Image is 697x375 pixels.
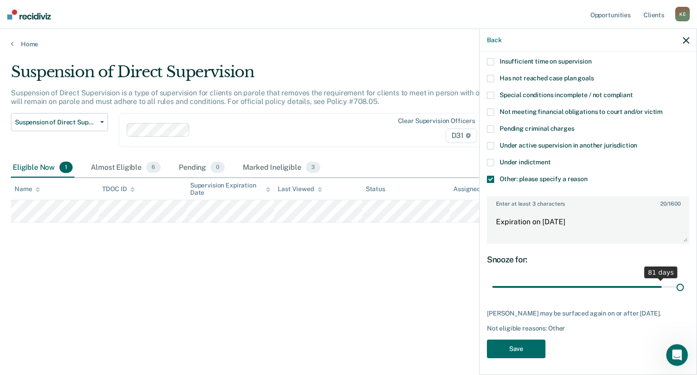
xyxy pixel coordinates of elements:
span: 20 [660,201,667,207]
div: Pending [177,158,226,178]
span: D31 [446,128,477,143]
span: 0 [211,162,225,173]
p: Suspension of Direct Supervision is a type of supervision for clients on parole that removes the ... [11,89,527,106]
div: Eligible Now [11,158,74,178]
label: Enter at least 3 characters [488,197,688,207]
span: Other: please specify a reason [500,175,588,183]
span: 6 [146,162,161,173]
img: Recidiviz [7,10,51,20]
iframe: Intercom live chat [666,344,688,366]
div: Suspension of Direct Supervision [11,63,534,89]
span: 3 [306,162,320,173]
span: Pending criminal charges [500,125,574,132]
span: / 1600 [660,201,680,207]
div: Not eligible reasons: Other [487,325,689,332]
div: Name [15,185,40,193]
div: [PERSON_NAME] may be surfaced again on or after [DATE]. [487,310,689,317]
span: Has not reached case plan goals [500,74,594,82]
div: Snooze for: [487,255,689,265]
span: Special conditions incomplete / not compliant [500,91,633,99]
div: Last Viewed [278,185,322,193]
div: Status [366,185,385,193]
span: 1 [59,162,73,173]
span: Insufficient time on supervision [500,58,592,65]
span: Under indictment [500,158,551,166]
div: Supervision Expiration Date [190,182,270,197]
button: Back [487,36,501,44]
span: Under active supervision in another jurisdiction [500,142,637,149]
div: Marked Ineligible [241,158,322,178]
div: Assigned to [453,185,496,193]
span: Suspension of Direct Supervision [15,118,97,126]
div: TDOC ID [102,185,135,193]
span: Not meeting financial obligations to court and/or victim [500,108,663,115]
div: K E [675,7,690,21]
div: Clear supervision officers [398,117,475,125]
div: 81 days [644,266,677,278]
div: Almost Eligible [89,158,162,178]
textarea: Expiration on [DATE] [488,209,688,243]
a: Home [11,40,686,48]
button: Save [487,340,545,358]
